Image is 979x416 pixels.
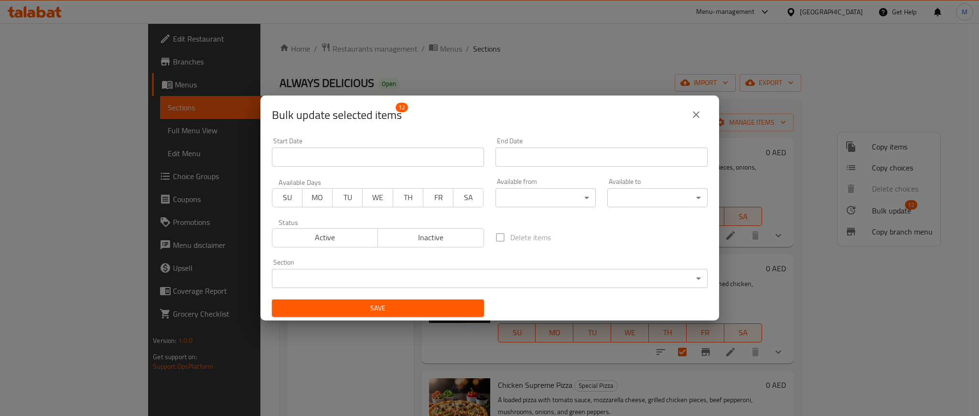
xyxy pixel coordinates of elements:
button: Active [272,228,378,247]
button: Save [272,299,484,317]
span: MO [306,191,329,204]
span: Inactive [382,231,480,245]
span: 12 [396,103,408,112]
button: SU [272,188,302,207]
button: MO [302,188,333,207]
button: TH [393,188,423,207]
button: close [685,103,708,126]
div: ​ [607,188,708,207]
span: TU [336,191,359,204]
button: Inactive [377,228,484,247]
button: TU [332,188,363,207]
div: ​ [495,188,596,207]
span: SU [276,191,299,204]
span: Delete items [510,232,551,243]
span: TH [397,191,420,204]
button: SA [453,188,484,207]
button: FR [423,188,453,207]
button: WE [362,188,393,207]
span: FR [427,191,450,204]
span: SA [457,191,480,204]
div: ​ [272,269,708,288]
span: Save [280,302,476,314]
span: Selected items count [272,107,402,123]
span: Active [276,231,375,245]
span: WE [366,191,389,204]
